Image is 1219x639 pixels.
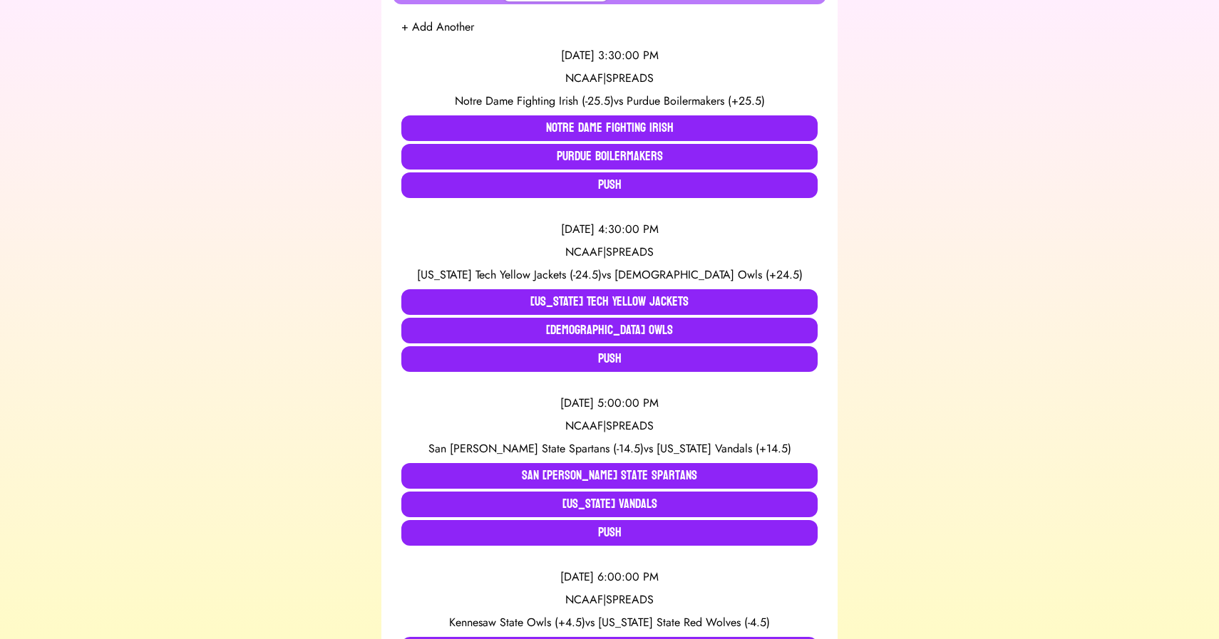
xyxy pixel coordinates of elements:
button: + Add Another [401,19,474,36]
div: vs [401,93,818,110]
span: [US_STATE] Vandals (+14.5) [657,440,791,457]
button: Purdue Boilermakers [401,144,818,170]
div: NCAAF | SPREADS [401,417,818,435]
span: Kennesaw State Owls (+4.5) [449,614,585,630]
div: [DATE] 3:30:00 PM [401,47,818,64]
span: [US_STATE] Tech Yellow Jackets (-24.5) [417,266,602,283]
div: vs [401,266,818,284]
span: [US_STATE] State Red Wolves (-4.5) [598,614,770,630]
div: NCAAF | SPREADS [401,591,818,608]
div: [DATE] 6:00:00 PM [401,568,818,586]
span: [DEMOGRAPHIC_DATA] Owls (+24.5) [614,266,803,283]
div: NCAAF | SPREADS [401,70,818,87]
span: San [PERSON_NAME] State Spartans (-14.5) [428,440,644,457]
button: Push [401,346,818,372]
button: Push [401,172,818,198]
div: [DATE] 4:30:00 PM [401,221,818,238]
span: Purdue Boilermakers (+25.5) [627,93,765,109]
button: Notre Dame Fighting Irish [401,115,818,141]
div: vs [401,614,818,631]
div: NCAAF | SPREADS [401,244,818,261]
button: [DEMOGRAPHIC_DATA] Owls [401,318,818,343]
div: vs [401,440,818,457]
div: [DATE] 5:00:00 PM [401,395,818,412]
button: [US_STATE] Tech Yellow Jackets [401,289,818,315]
button: Push [401,520,818,546]
button: San [PERSON_NAME] State Spartans [401,463,818,489]
span: Notre Dame Fighting Irish (-25.5) [455,93,614,109]
button: [US_STATE] Vandals [401,492,818,517]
